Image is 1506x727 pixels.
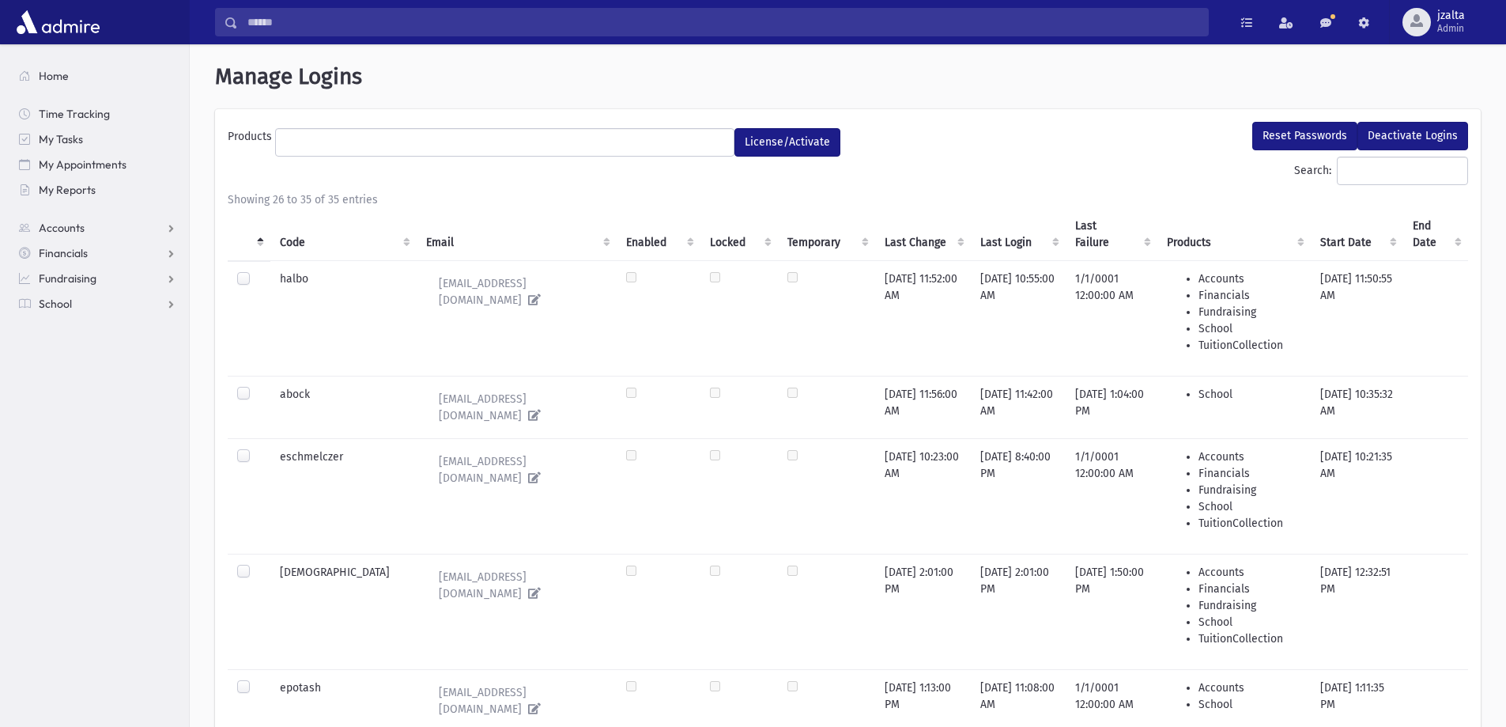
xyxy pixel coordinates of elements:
td: eschmelczer [270,438,416,554]
span: My Appointments [39,157,126,172]
button: Deactivate Logins [1357,122,1468,150]
li: Accounts [1198,449,1300,465]
td: [DATE] 12:32:51 PM [1311,554,1404,669]
td: [DEMOGRAPHIC_DATA] [270,554,416,669]
li: Accounts [1198,271,1300,287]
td: [DATE] 2:01:00 PM [875,554,970,669]
th: Locked : activate to sort column ascending [700,208,778,261]
td: [DATE] 1:50:00 PM [1066,554,1157,669]
li: Financials [1198,581,1300,597]
a: [EMAIL_ADDRESS][DOMAIN_NAME] [426,680,608,722]
td: [DATE] 8:40:00 PM [971,438,1066,554]
span: School [39,297,72,311]
li: School [1198,696,1300,713]
a: Fundraising [6,266,189,291]
button: Reset Passwords [1252,122,1357,150]
a: My Appointments [6,152,189,177]
li: TuitionCollection [1198,630,1300,647]
li: Financials [1198,465,1300,482]
td: [DATE] 11:52:00 AM [875,260,970,376]
th: End Date : activate to sort column ascending [1403,208,1468,261]
a: [EMAIL_ADDRESS][DOMAIN_NAME] [426,271,608,313]
span: My Reports [39,183,96,197]
span: Accounts [39,221,85,235]
td: [DATE] 2:01:00 PM [971,554,1066,669]
li: TuitionCollection [1198,337,1300,354]
td: [DATE] 11:56:00 AM [875,376,970,438]
a: Home [6,63,189,89]
a: [EMAIL_ADDRESS][DOMAIN_NAME] [426,564,608,607]
td: [DATE] 10:35:32 AM [1311,376,1404,438]
span: My Tasks [39,132,83,146]
li: Fundraising [1198,304,1300,320]
th: Temporary : activate to sort column ascending [778,208,875,261]
input: Search [238,8,1208,36]
span: Financials [39,246,88,260]
li: TuitionCollection [1198,515,1300,532]
a: School [6,291,189,316]
li: School [1198,320,1300,337]
li: Fundraising [1198,482,1300,498]
li: Accounts [1198,680,1300,696]
td: [DATE] 10:55:00 AM [971,260,1066,376]
li: Accounts [1198,564,1300,581]
td: [DATE] 10:23:00 AM [875,438,970,554]
span: Fundraising [39,271,96,286]
a: [EMAIL_ADDRESS][DOMAIN_NAME] [426,449,608,491]
td: [DATE] 10:21:35 AM [1311,438,1404,554]
button: License/Activate [734,128,840,157]
input: Search: [1337,157,1468,185]
li: School [1198,614,1300,630]
a: My Tasks [6,127,189,152]
div: Showing 26 to 35 of 35 entries [228,191,1468,208]
td: halbo [270,260,416,376]
li: School [1198,386,1300,403]
th: Email : activate to sort column ascending [417,208,617,261]
td: [DATE] 1:04:00 PM [1066,376,1157,438]
a: Financials [6,240,189,266]
th: Last Change : activate to sort column ascending [875,208,970,261]
a: Time Tracking [6,101,189,127]
th: Last Failure : activate to sort column ascending [1066,208,1157,261]
span: Time Tracking [39,107,110,121]
a: Accounts [6,215,189,240]
label: Products [228,128,275,150]
li: School [1198,498,1300,515]
img: AdmirePro [13,6,104,38]
a: [EMAIL_ADDRESS][DOMAIN_NAME] [426,386,608,429]
th: Enabled : activate to sort column ascending [617,208,700,261]
th: Last Login : activate to sort column ascending [971,208,1066,261]
span: jzalta [1437,9,1465,22]
td: [DATE] 11:50:55 AM [1311,260,1404,376]
h1: Manage Logins [215,63,1481,90]
td: 1/1/0001 12:00:00 AM [1066,438,1157,554]
th: Start Date : activate to sort column ascending [1311,208,1404,261]
th: Products : activate to sort column ascending [1157,208,1310,261]
td: 1/1/0001 12:00:00 AM [1066,260,1157,376]
span: Home [39,69,69,83]
a: My Reports [6,177,189,203]
th: Code : activate to sort column ascending [270,208,416,261]
td: [DATE] 11:42:00 AM [971,376,1066,438]
li: Fundraising [1198,597,1300,614]
label: Search: [1294,157,1468,185]
th: : activate to sort column descending [228,208,270,261]
span: Admin [1437,22,1465,35]
td: abock [270,376,416,438]
li: Financials [1198,287,1300,304]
